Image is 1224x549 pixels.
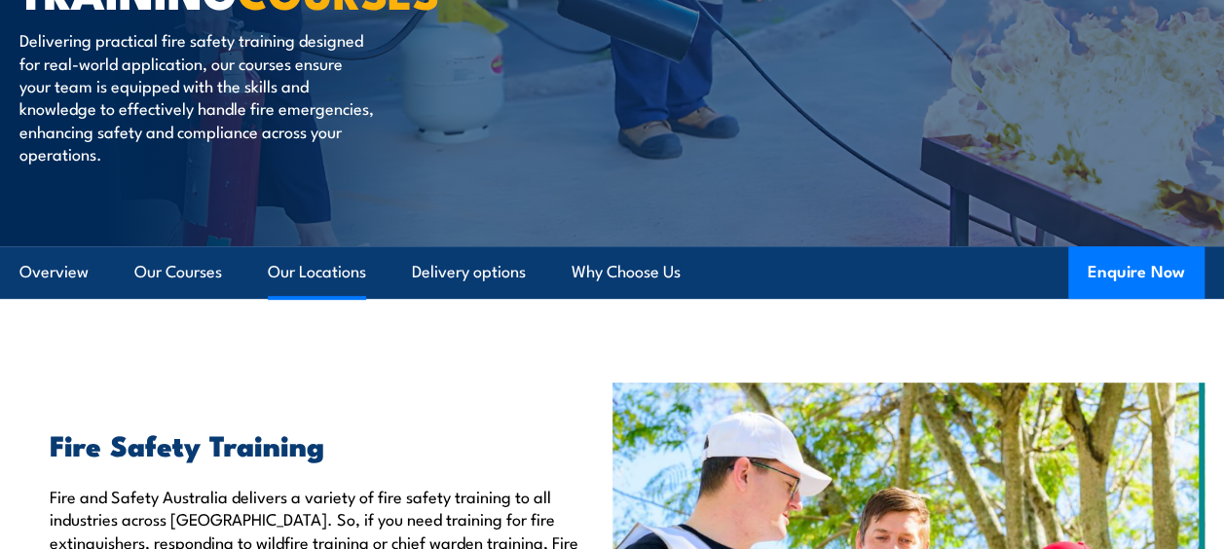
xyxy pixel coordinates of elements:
[1068,246,1205,299] button: Enquire Now
[268,246,366,298] a: Our Locations
[572,246,681,298] a: Why Choose Us
[134,246,222,298] a: Our Courses
[19,28,375,165] p: Delivering practical fire safety training designed for real-world application, our courses ensure...
[412,246,526,298] a: Delivery options
[50,431,583,457] h2: Fire Safety Training
[19,246,89,298] a: Overview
